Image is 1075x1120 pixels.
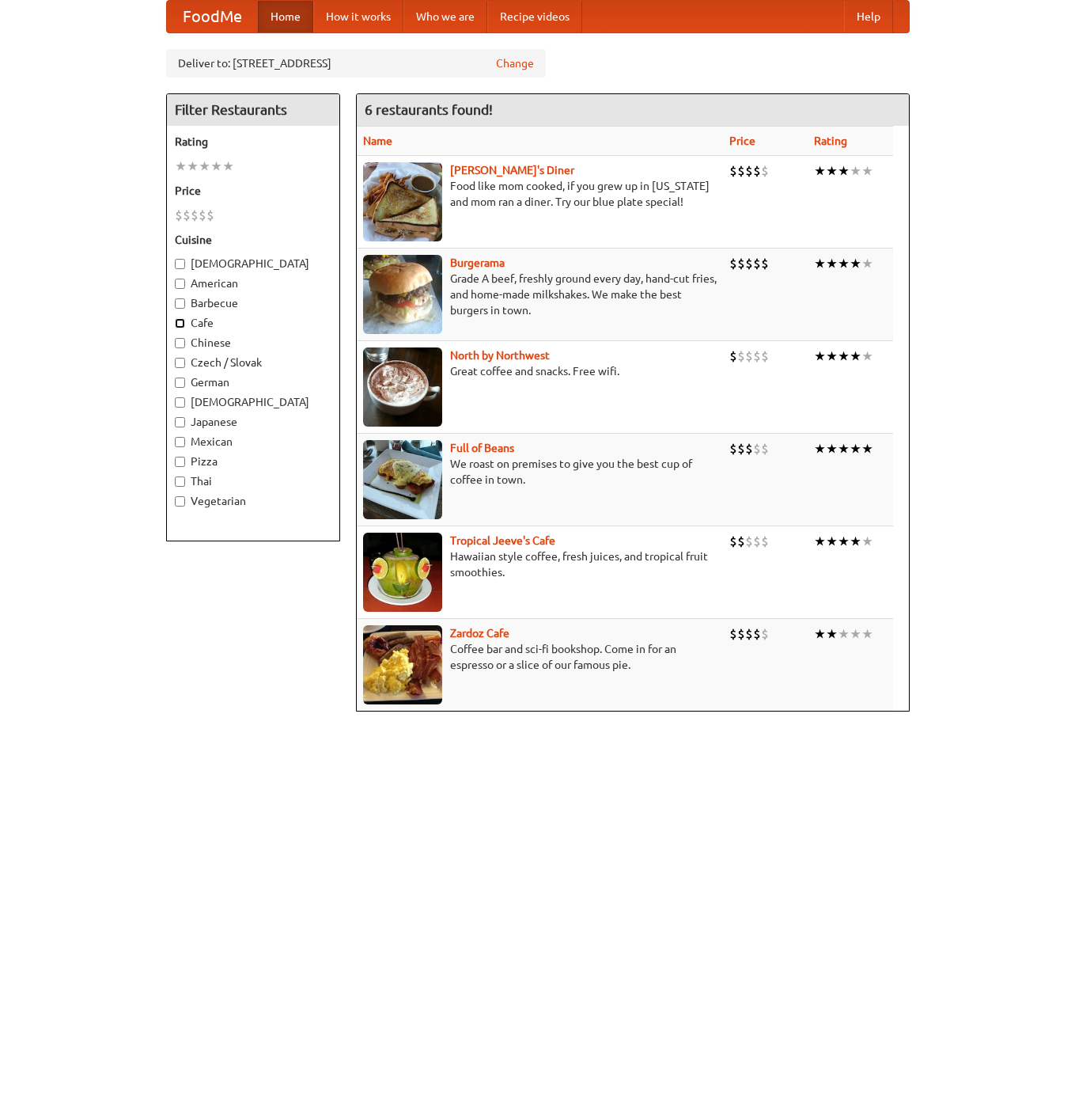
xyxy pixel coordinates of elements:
[861,533,873,550] li: ★
[206,207,214,224] li: $
[496,55,534,71] a: Change
[737,162,745,180] li: $
[737,255,745,272] li: $
[175,355,331,370] label: Czech / Slovak
[175,335,331,351] label: Chinese
[753,625,761,643] li: $
[175,158,187,175] li: ★
[175,259,185,269] input: [DEMOGRAPHIC_DATA]
[175,315,331,331] label: Cafe
[814,255,826,272] li: ★
[175,417,185,427] input: Japanese
[814,135,847,147] a: Rating
[814,347,826,365] li: ★
[222,158,234,175] li: ★
[363,625,442,704] img: zardoz.jpg
[175,275,331,291] label: American
[729,533,737,550] li: $
[729,135,755,147] a: Price
[175,476,185,487] input: Thai
[737,533,745,550] li: $
[826,533,838,550] li: ★
[850,347,861,365] li: ★
[745,533,753,550] li: $
[850,533,861,550] li: ★
[175,434,331,450] label: Mexican
[753,440,761,457] li: $
[175,207,183,224] li: $
[861,255,873,272] li: ★
[838,162,850,180] li: ★
[363,641,717,673] p: Coffee bar and sci-fi bookshop. Come in for an espresso or a slice of our famous pie.
[844,1,893,32] a: Help
[814,440,826,457] li: ★
[838,625,850,643] li: ★
[175,295,331,311] label: Barbecue
[175,457,185,467] input: Pizza
[737,440,745,457] li: $
[753,533,761,550] li: $
[363,135,392,147] a: Name
[861,162,873,180] li: ★
[761,440,769,457] li: $
[826,625,838,643] li: ★
[363,255,442,334] img: burgerama.jpg
[761,533,769,550] li: $
[175,394,331,410] label: [DEMOGRAPHIC_DATA]
[450,442,514,454] a: Full of Beans
[258,1,313,32] a: Home
[450,534,555,547] a: Tropical Jeeve's Cafe
[753,255,761,272] li: $
[363,162,442,241] img: sallys.jpg
[745,625,753,643] li: $
[187,158,199,175] li: ★
[363,549,717,580] p: Hawaiian style coffee, fresh juices, and tropical fruit smoothies.
[753,162,761,180] li: $
[175,437,185,447] input: Mexican
[199,207,206,224] li: $
[175,256,331,271] label: [DEMOGRAPHIC_DATA]
[175,318,185,328] input: Cafe
[826,162,838,180] li: ★
[450,164,574,177] a: [PERSON_NAME]'s Diner
[167,1,258,32] a: FoodMe
[753,347,761,365] li: $
[814,625,826,643] li: ★
[183,207,191,224] li: $
[166,49,546,78] div: Deliver to: [STREET_ADDRESS]
[175,338,185,348] input: Chinese
[175,298,185,309] input: Barbecue
[745,255,753,272] li: $
[175,232,331,248] h5: Cuisine
[363,456,717,488] p: We roast on premises to give you the best cup of coffee in town.
[450,349,550,362] a: North by Northwest
[745,347,753,365] li: $
[729,162,737,180] li: $
[175,358,185,368] input: Czech / Slovak
[745,162,753,180] li: $
[838,347,850,365] li: ★
[850,625,861,643] li: ★
[450,627,509,640] b: Zardoz Cafe
[363,533,442,612] img: jeeves.jpg
[850,162,861,180] li: ★
[403,1,487,32] a: Who we are
[838,533,850,550] li: ★
[861,347,873,365] li: ★
[313,1,403,32] a: How it works
[761,255,769,272] li: $
[450,256,505,269] a: Burgerama
[826,255,838,272] li: ★
[826,347,838,365] li: ★
[363,178,717,210] p: Food like mom cooked, if you grew up in [US_STATE] and mom ran a diner. Try our blue plate special!
[761,162,769,180] li: $
[175,454,331,469] label: Pizza
[850,255,861,272] li: ★
[729,625,737,643] li: $
[167,94,339,126] h4: Filter Restaurants
[838,255,850,272] li: ★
